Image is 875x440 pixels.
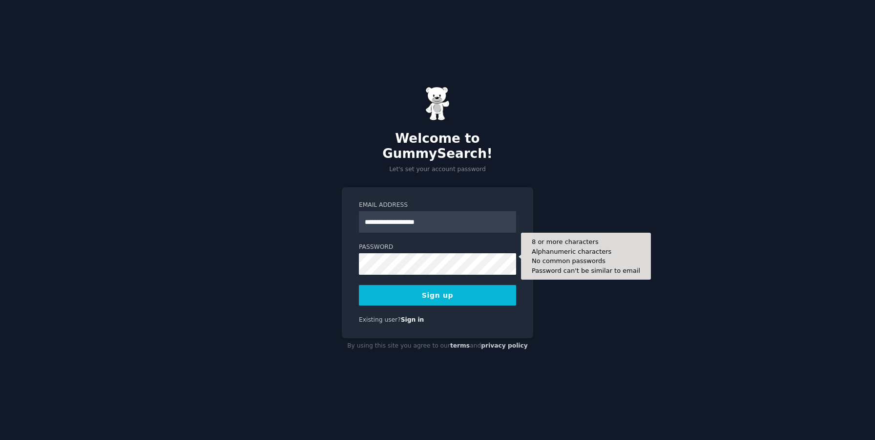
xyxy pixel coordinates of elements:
[342,165,533,174] p: Let's set your account password
[450,342,470,349] a: terms
[359,285,516,306] button: Sign up
[342,131,533,162] h2: Welcome to GummySearch!
[425,87,450,121] img: Gummy Bear
[359,316,401,323] span: Existing user?
[359,243,516,252] label: Password
[401,316,424,323] a: Sign in
[481,342,528,349] a: privacy policy
[359,201,516,210] label: Email Address
[342,338,533,354] div: By using this site you agree to our and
